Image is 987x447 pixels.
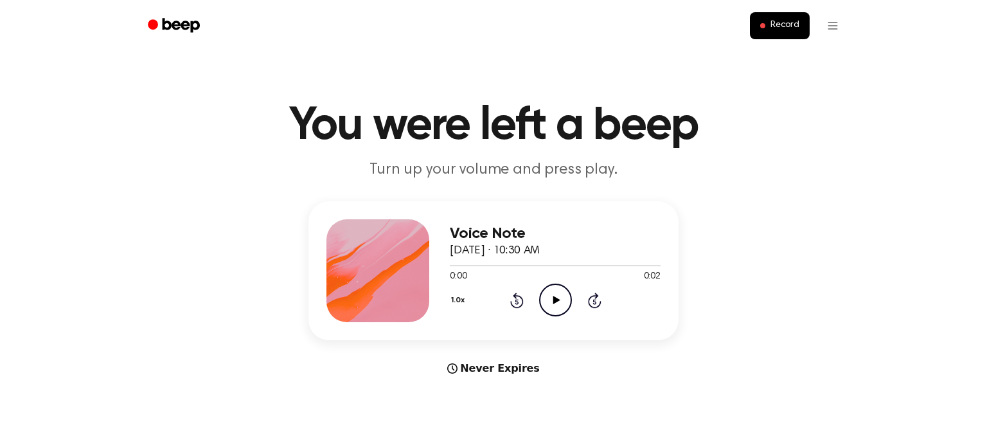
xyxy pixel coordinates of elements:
span: 0:00 [450,270,467,284]
button: Open menu [817,10,848,41]
h3: Voice Note [450,225,661,242]
span: [DATE] · 10:30 AM [450,245,540,257]
p: Turn up your volume and press play. [247,160,740,181]
span: 0:02 [644,270,661,284]
a: Beep [139,14,211,39]
div: Never Expires [308,361,679,376]
h1: You were left a beep [164,103,822,149]
button: 1.0x [450,289,469,311]
span: Record [770,20,799,32]
button: Record [750,12,810,39]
